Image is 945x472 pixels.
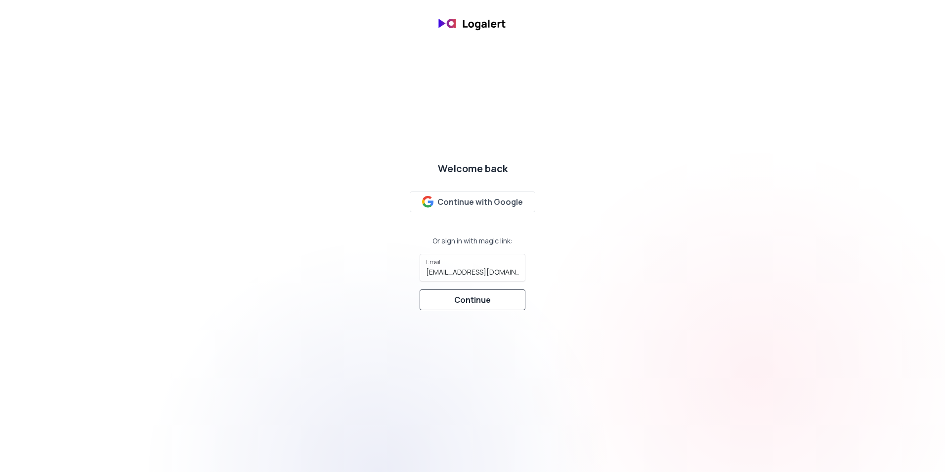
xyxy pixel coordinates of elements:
[432,236,513,246] div: Or sign in with magic link:
[420,289,525,310] button: Continue
[410,191,536,212] button: Continue with Google
[422,196,523,208] div: Continue with Google
[426,258,444,266] label: Email
[454,294,491,306] div: Continue
[426,267,519,277] input: Email
[433,12,512,35] img: banner logo
[438,162,508,176] div: Welcome back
